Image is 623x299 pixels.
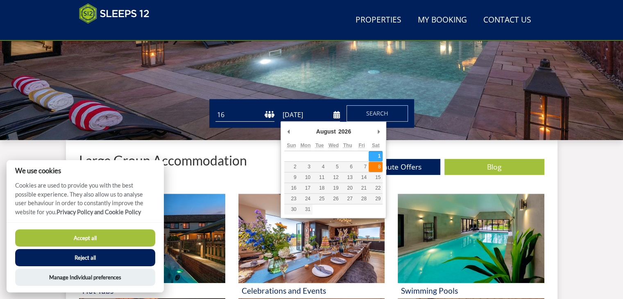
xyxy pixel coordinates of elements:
[15,229,155,247] button: Accept all
[284,162,298,172] button: 2
[7,181,164,222] p: Cookies are used to provide you with the best possible experience. They also allow us to analyse ...
[299,204,313,215] button: 31
[341,183,355,193] button: 20
[284,125,292,138] button: Previous Month
[372,143,380,148] abbr: Saturday
[326,183,340,193] button: 19
[79,153,247,168] p: Large Group Accommodation
[355,183,369,193] button: 21
[238,194,385,298] a: 'Celebrations and Events' - Large Group Accommodation Holiday Ideas Celebrations and Events
[369,172,383,183] button: 15
[352,11,405,29] a: Properties
[79,3,150,24] img: Sleeps 12
[355,162,369,172] button: 7
[337,125,352,138] div: 2026
[299,162,313,172] button: 3
[300,143,310,148] abbr: Monday
[355,172,369,183] button: 14
[343,143,352,148] abbr: Thursday
[326,162,340,172] button: 5
[326,172,340,183] button: 12
[369,194,383,204] button: 29
[313,162,326,172] button: 4
[369,151,383,161] button: 1
[15,269,155,286] button: Manage Individual preferences
[340,159,440,175] a: Last Minute Offers
[299,172,313,183] button: 10
[374,125,383,138] button: Next Month
[341,194,355,204] button: 27
[398,194,544,283] img: 'Swimming Pools' - Large Group Accommodation Holiday Ideas
[57,208,141,215] a: Privacy Policy and Cookie Policy
[313,172,326,183] button: 11
[398,194,544,298] a: 'Swimming Pools' - Large Group Accommodation Holiday Ideas Swimming Pools
[355,194,369,204] button: 28
[82,286,222,295] h3: Hot Tubs
[462,7,623,299] iframe: LiveChat chat widget
[315,143,324,148] abbr: Tuesday
[347,105,408,122] button: Search
[369,162,383,172] button: 8
[242,286,381,295] h3: Celebrations and Events
[401,286,541,295] h3: Swimming Pools
[313,194,326,204] button: 25
[313,183,326,193] button: 18
[281,108,340,122] input: Arrival Date
[299,194,313,204] button: 24
[366,109,388,117] span: Search
[75,29,161,36] iframe: Customer reviews powered by Trustpilot
[444,159,544,175] a: Blog
[341,162,355,172] button: 6
[415,11,470,29] a: My Booking
[284,204,298,215] button: 30
[287,143,296,148] abbr: Sunday
[358,143,365,148] abbr: Friday
[341,172,355,183] button: 13
[326,194,340,204] button: 26
[238,194,385,283] img: 'Celebrations and Events' - Large Group Accommodation Holiday Ideas
[284,172,298,183] button: 9
[315,125,337,138] div: August
[328,143,339,148] abbr: Wednesday
[7,167,164,174] h2: We use cookies
[284,194,298,204] button: 23
[15,249,155,266] button: Reject all
[299,183,313,193] button: 17
[369,183,383,193] button: 22
[284,183,298,193] button: 16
